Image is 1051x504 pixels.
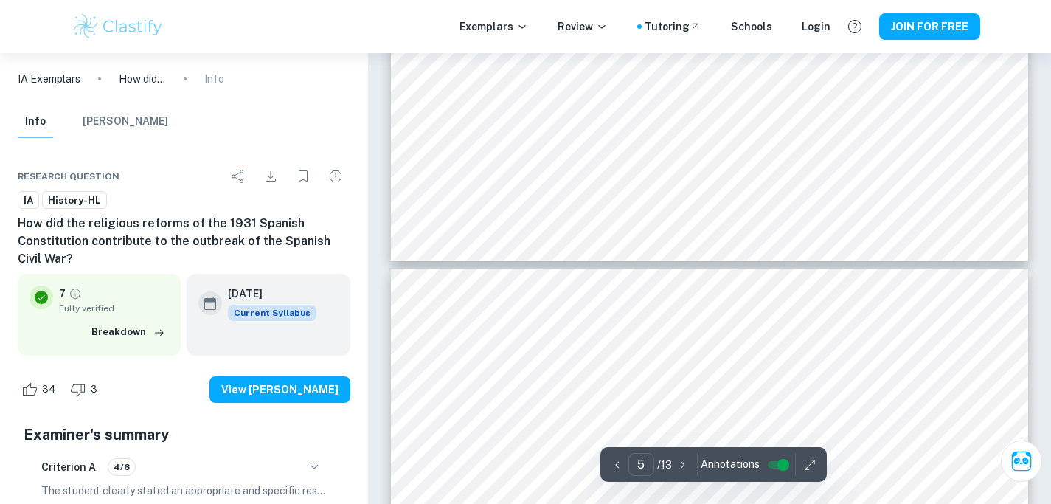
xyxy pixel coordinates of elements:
[18,215,350,268] h6: How did the religious reforms of the 1931 Spanish Constitution contribute to the outbreak of the ...
[83,106,168,138] button: [PERSON_NAME]
[59,286,66,302] p: 7
[731,18,772,35] a: Schools
[228,305,316,321] span: Current Syllabus
[119,71,166,87] p: How did the religious reforms of the 1931 Spanish Constitution contribute to the outbreak of the ...
[59,302,169,315] span: Fully verified
[83,382,105,397] span: 3
[18,193,38,208] span: IA
[879,13,980,40] button: JOIN FOR FREE
[256,162,285,191] div: Download
[321,162,350,191] div: Report issue
[108,460,135,474] span: 4/6
[657,457,672,473] p: / 13
[204,71,224,87] p: Info
[42,191,107,210] a: History-HL
[1001,441,1042,482] button: Ask Clai
[69,287,82,300] a: Grade fully verified
[228,286,305,302] h6: [DATE]
[72,12,165,41] img: Clastify logo
[24,424,344,446] h5: Examiner's summary
[66,378,105,401] div: Dislike
[18,106,53,138] button: Info
[34,382,63,397] span: 34
[41,483,327,499] p: The student clearly stated an appropriate and specific research question focused on the relations...
[459,18,528,35] p: Exemplars
[18,170,119,183] span: Research question
[288,162,318,191] div: Bookmark
[18,71,80,87] a: IA Exemplars
[223,162,253,191] div: Share
[18,191,39,210] a: IA
[209,376,350,403] button: View [PERSON_NAME]
[41,459,96,475] h6: Criterion A
[228,305,316,321] div: This exemplar is based on the current syllabus. Feel free to refer to it for inspiration/ideas wh...
[842,14,867,39] button: Help and Feedback
[43,193,106,208] span: History-HL
[802,18,830,35] a: Login
[645,18,701,35] a: Tutoring
[558,18,608,35] p: Review
[18,378,63,401] div: Like
[701,457,760,472] span: Annotations
[88,321,169,343] button: Breakdown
